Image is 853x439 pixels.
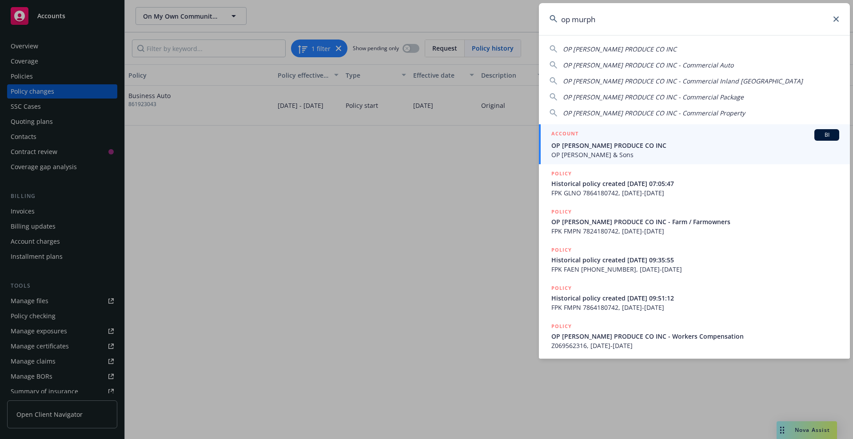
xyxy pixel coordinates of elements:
[563,45,677,53] span: OP [PERSON_NAME] PRODUCE CO INC
[551,245,572,254] h5: POLICY
[551,341,839,350] span: Z069562316, [DATE]-[DATE]
[551,129,578,140] h5: ACCOUNT
[551,255,839,265] span: Historical policy created [DATE] 09:35:55
[551,322,572,331] h5: POLICY
[539,317,850,355] a: POLICYOP [PERSON_NAME] PRODUCE CO INC - Workers CompensationZ069562316, [DATE]-[DATE]
[551,188,839,198] span: FPK GLNO 7864180742, [DATE]-[DATE]
[551,284,572,293] h5: POLICY
[563,77,803,85] span: OP [PERSON_NAME] PRODUCE CO INC - Commercial Inland [GEOGRAPHIC_DATA]
[563,93,744,101] span: OP [PERSON_NAME] PRODUCE CO INC - Commercial Package
[563,61,733,69] span: OP [PERSON_NAME] PRODUCE CO INC - Commercial Auto
[563,109,745,117] span: OP [PERSON_NAME] PRODUCE CO INC - Commercial Property
[551,303,839,312] span: FPK FMPN 7864180742, [DATE]-[DATE]
[539,3,850,35] input: Search...
[539,241,850,279] a: POLICYHistorical policy created [DATE] 09:35:55FPK FAEN [PHONE_NUMBER], [DATE]-[DATE]
[551,226,839,236] span: FPK FMPN 7824180742, [DATE]-[DATE]
[551,207,572,216] h5: POLICY
[551,293,839,303] span: Historical policy created [DATE] 09:51:12
[551,332,839,341] span: OP [PERSON_NAME] PRODUCE CO INC - Workers Compensation
[539,124,850,164] a: ACCOUNTBIOP [PERSON_NAME] PRODUCE CO INCOP [PERSON_NAME] & Sons
[551,169,572,178] h5: POLICY
[539,164,850,202] a: POLICYHistorical policy created [DATE] 07:05:47FPK GLNO 7864180742, [DATE]-[DATE]
[551,265,839,274] span: FPK FAEN [PHONE_NUMBER], [DATE]-[DATE]
[551,217,839,226] span: OP [PERSON_NAME] PRODUCE CO INC - Farm / Farmowners
[551,141,839,150] span: OP [PERSON_NAME] PRODUCE CO INC
[818,131,836,139] span: BI
[539,202,850,241] a: POLICYOP [PERSON_NAME] PRODUCE CO INC - Farm / FarmownersFPK FMPN 7824180742, [DATE]-[DATE]
[551,150,839,159] span: OP [PERSON_NAME] & Sons
[551,179,839,188] span: Historical policy created [DATE] 07:05:47
[539,279,850,317] a: POLICYHistorical policy created [DATE] 09:51:12FPK FMPN 7864180742, [DATE]-[DATE]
